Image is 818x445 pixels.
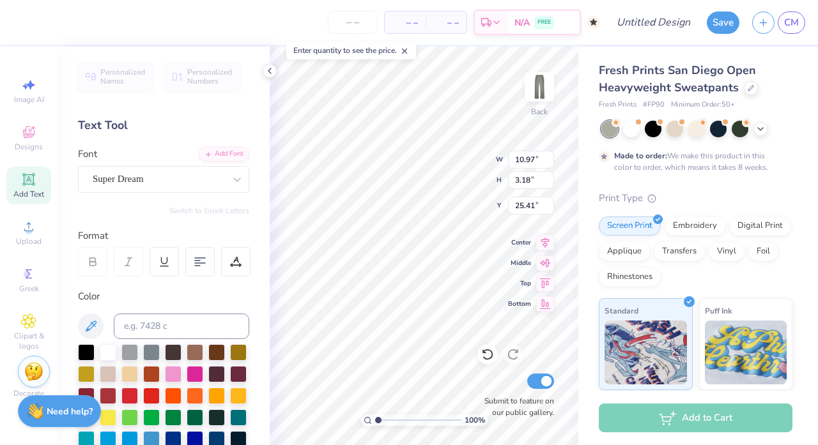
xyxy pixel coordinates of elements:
input: e.g. 7428 c [114,313,249,339]
span: Designs [15,142,43,152]
div: Enter quantity to see the price. [286,41,416,59]
button: Switch to Greek Letters [169,206,249,216]
span: Upload [16,236,42,246]
input: Untitled Design [606,10,700,35]
span: Personalized Names [100,68,146,86]
div: Back [531,106,548,117]
span: Middle [508,259,531,268]
span: Add Text [13,189,44,199]
span: Clipart & logos [6,331,51,351]
div: Text Tool [78,117,249,134]
div: Color [78,289,249,304]
span: Center [508,238,531,247]
div: Vinyl [709,242,745,261]
strong: Made to order: [614,151,667,161]
span: # FP90 [643,100,665,110]
div: Screen Print [599,216,661,236]
span: – – [392,16,418,29]
span: Fresh Prints [599,100,637,110]
input: – – [328,11,378,34]
span: Minimum Order: 50 + [671,100,735,110]
span: FREE [537,18,551,27]
div: Applique [599,242,650,261]
span: Image AI [14,94,44,105]
label: Font [78,147,97,162]
img: Back [527,74,552,100]
span: N/A [514,16,530,29]
a: CM [778,11,805,34]
span: – – [433,16,459,29]
span: Greek [19,283,39,294]
div: Rhinestones [599,268,661,287]
span: Decorate [13,388,44,398]
span: CM [784,15,799,30]
span: Standard [605,304,638,317]
span: Top [508,279,531,288]
img: Puff Ink [705,321,787,384]
span: Personalized Numbers [187,68,233,86]
div: Digital Print [729,216,791,236]
strong: Need help? [47,405,93,418]
div: Embroidery [665,216,725,236]
div: We make this product in this color to order, which means it takes 8 weeks. [614,150,771,173]
span: Fresh Prints San Diego Open Heavyweight Sweatpants [599,63,756,95]
div: Format [78,229,251,243]
button: Save [707,11,739,34]
div: Print Type [599,191,792,206]
span: Puff Ink [705,304,732,317]
div: Add Font [199,147,249,162]
label: Submit to feature on our public gallery. [477,395,554,418]
img: Standard [605,321,687,384]
div: Foil [748,242,778,261]
span: 100 % [465,414,485,426]
span: Bottom [508,299,531,308]
div: Transfers [654,242,705,261]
